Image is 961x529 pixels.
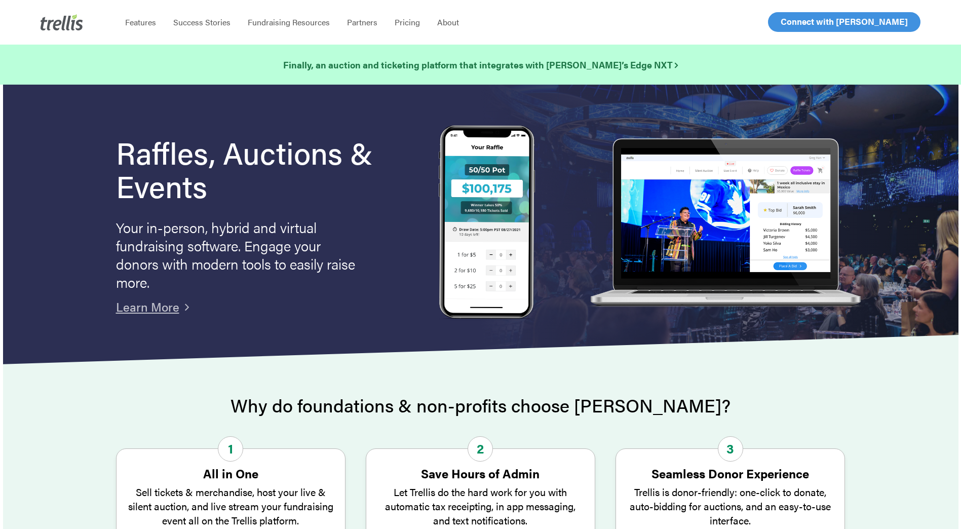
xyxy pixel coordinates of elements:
[41,14,83,30] img: Trellis
[651,465,809,482] strong: Seamless Donor Experience
[585,138,865,308] img: rafflelaptop_mac_optim.png
[116,298,179,315] a: Learn More
[203,465,258,482] strong: All in One
[283,58,678,71] strong: Finally, an auction and ticketing platform that integrates with [PERSON_NAME]’s Edge NXT
[239,17,338,27] a: Fundraising Resources
[395,16,420,28] span: Pricing
[439,125,535,321] img: Trellis Raffles, Auctions and Event Fundraising
[429,17,468,27] a: About
[468,436,493,462] span: 2
[421,465,540,482] strong: Save Hours of Admin
[116,218,359,291] p: Your in-person, hybrid and virtual fundraising software. Engage your donors with modern tools to ...
[437,16,459,28] span: About
[338,17,386,27] a: Partners
[125,16,156,28] span: Features
[626,485,834,527] p: Trellis is donor-friendly: one-click to donate, auto-bidding for auctions, and an easy-to-use int...
[248,16,330,28] span: Fundraising Resources
[386,17,429,27] a: Pricing
[117,17,165,27] a: Features
[116,395,845,415] h2: Why do foundations & non-profits choose [PERSON_NAME]?
[127,485,335,527] p: Sell tickets & merchandise, host your live & silent auction, and live stream your fundraising eve...
[218,436,243,462] span: 1
[347,16,377,28] span: Partners
[768,12,920,32] a: Connect with [PERSON_NAME]
[173,16,230,28] span: Success Stories
[283,58,678,72] a: Finally, an auction and ticketing platform that integrates with [PERSON_NAME]’s Edge NXT
[781,15,908,27] span: Connect with [PERSON_NAME]
[116,135,401,202] h1: Raffles, Auctions & Events
[376,485,585,527] p: Let Trellis do the hard work for you with automatic tax receipting, in app messaging, and text no...
[718,436,743,462] span: 3
[165,17,239,27] a: Success Stories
